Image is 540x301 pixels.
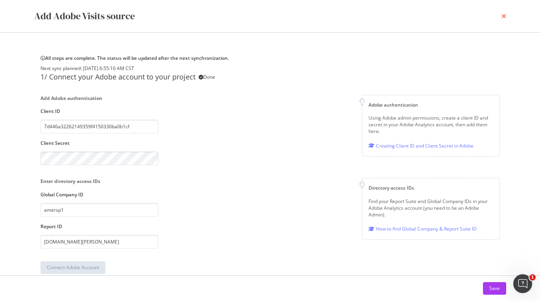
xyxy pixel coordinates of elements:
[41,108,158,114] label: Client ID
[483,282,506,295] button: Save
[369,185,493,191] div: Directory access IDs
[41,140,158,146] label: Client Secret
[41,178,158,185] div: Enter directory access IDs
[369,225,477,233] a: How to find Global Company & Report Suite ID
[45,55,500,62] div: All steps are complete. The status will be updated after the next synchronization.
[199,75,215,79] div: success label
[203,74,215,80] span: Done
[529,274,536,281] span: 1
[41,95,158,102] div: Add Adobe authentication
[41,261,105,274] button: Connect Adobe Account
[369,198,493,218] div: Find your Report Suite and Global Company IDs in your Adobe Analytics account (you need to be an ...
[513,274,532,293] iframe: Intercom live chat
[489,285,500,292] div: Save
[47,264,99,271] div: Connect Adobe Account
[41,223,158,230] label: Report ID
[34,9,135,23] div: Add Adobe Visits source
[369,142,474,150] a: Creating Client ID and Client Secret in Adobe
[369,102,493,108] div: Adobe authentication
[369,114,493,135] div: Using Adobe admin permissions, create a client ID and secret in your Adobe Analytics account, the...
[41,191,158,198] label: Global Company ID
[41,55,500,72] div: info banner
[41,72,195,82] div: 1/ Connect your Adobe account to your project
[41,65,500,72] div: Next sync planned: [DATE] 6:55:10 AM CST
[501,9,506,23] div: times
